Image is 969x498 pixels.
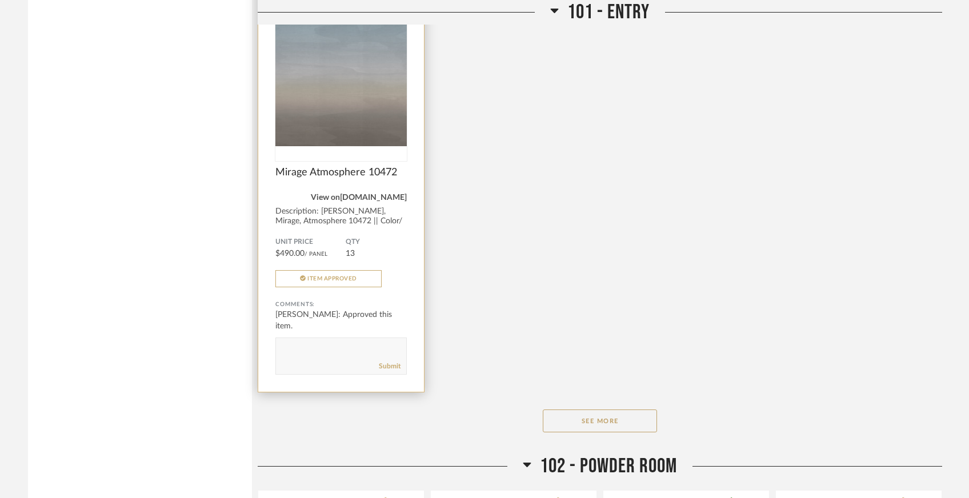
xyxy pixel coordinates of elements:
[275,166,407,179] span: Mirage Atmosphere 10472
[275,250,305,258] span: $490.00
[275,207,407,236] div: Description: [PERSON_NAME], Mirage, Atmosphere 10472 || Color/ Finish: ...
[275,9,407,152] div: 0
[275,238,346,247] span: Unit Price
[275,309,407,332] div: [PERSON_NAME]: Approved this item.
[543,409,657,432] button: See More
[346,238,407,247] span: QTY
[275,299,407,310] div: Comments:
[340,194,407,202] a: [DOMAIN_NAME]
[379,362,401,371] a: Submit
[275,270,382,287] button: Item Approved
[311,194,340,202] span: View on
[305,251,327,257] span: / Panel
[307,276,357,282] span: Item Approved
[540,454,677,479] span: 102 - Powder Room
[275,9,407,152] img: undefined
[346,250,355,258] span: 13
